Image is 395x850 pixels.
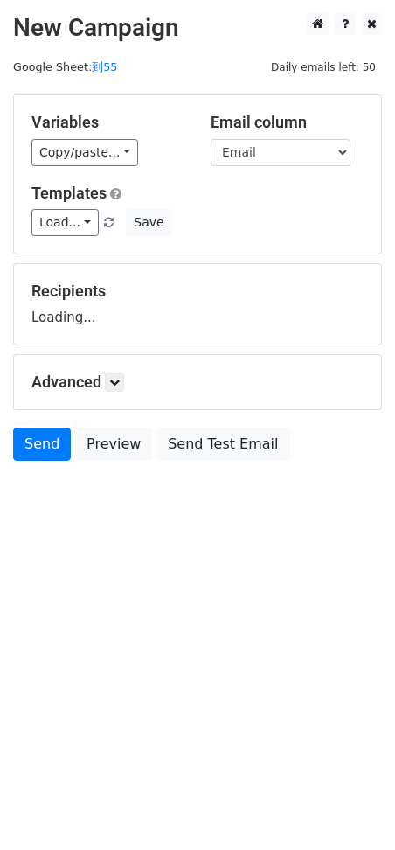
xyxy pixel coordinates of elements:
h5: Recipients [31,282,364,301]
a: 到55 [92,60,117,73]
span: Daily emails left: 50 [265,58,382,77]
a: Load... [31,209,99,236]
a: Copy/paste... [31,139,138,166]
h5: Email column [211,113,364,132]
h5: Variables [31,113,184,132]
a: Daily emails left: 50 [265,60,382,73]
a: Preview [75,428,152,461]
h2: New Campaign [13,13,382,43]
a: Templates [31,184,107,202]
button: Save [126,209,171,236]
small: Google Sheet: [13,60,117,73]
div: Loading... [31,282,364,327]
h5: Advanced [31,373,364,392]
a: Send [13,428,71,461]
a: Send Test Email [156,428,289,461]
